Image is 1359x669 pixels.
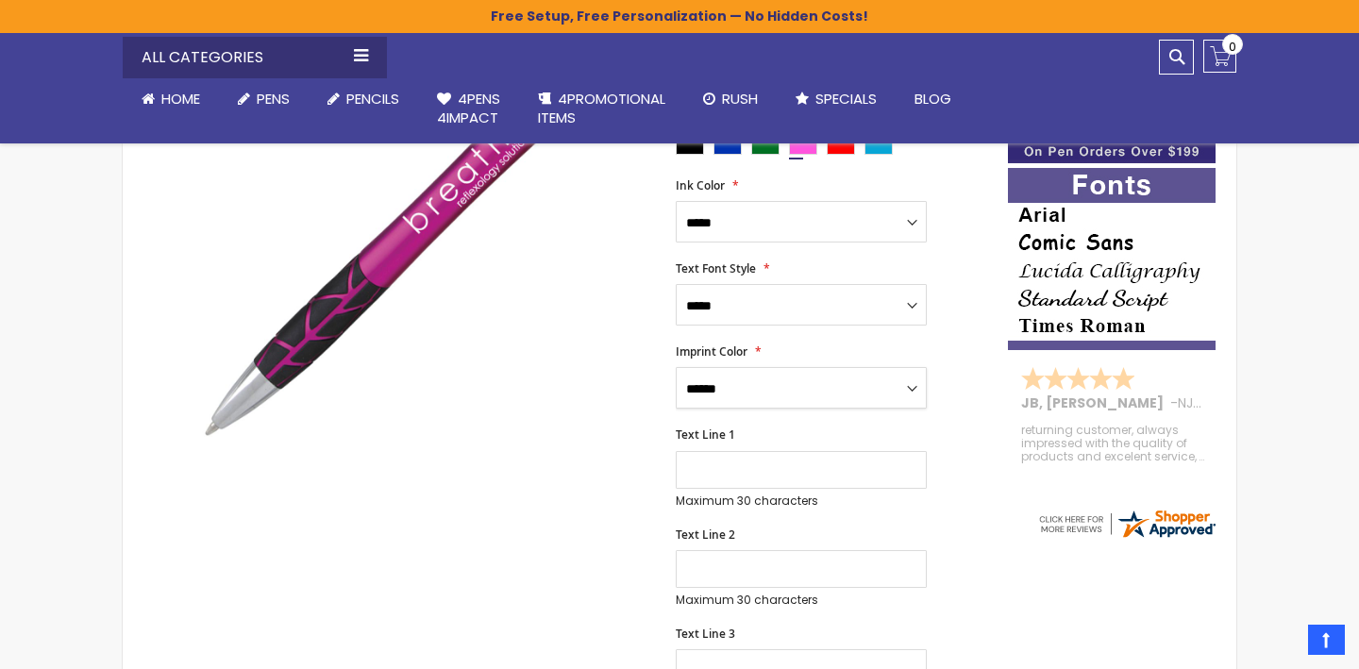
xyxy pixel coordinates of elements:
[676,136,704,155] div: Black
[827,136,855,155] div: Red
[418,78,519,140] a: 4Pens4impact
[751,136,780,155] div: Green
[1008,168,1216,350] img: font-personalization-examples
[722,89,758,109] span: Rush
[123,78,219,120] a: Home
[309,78,418,120] a: Pencils
[437,89,500,127] span: 4Pens 4impact
[1036,507,1217,541] img: 4pens.com widget logo
[777,78,896,120] a: Specials
[1036,528,1217,544] a: 4pens.com certificate URL
[676,177,725,193] span: Ink Color
[676,626,735,642] span: Text Line 3
[1308,625,1345,655] a: Top
[1229,38,1236,56] span: 0
[1178,393,1201,412] span: NJ
[684,78,777,120] a: Rush
[257,89,290,109] span: Pens
[864,136,893,155] div: Turquoise
[676,527,735,543] span: Text Line 2
[1170,393,1334,412] span: - ,
[676,593,927,608] p: Maximum 30 characters
[676,426,735,443] span: Text Line 1
[519,78,684,140] a: 4PROMOTIONALITEMS
[676,343,747,360] span: Imprint Color
[713,136,742,155] div: Blue
[1021,393,1170,412] span: JB, [PERSON_NAME]
[1021,424,1204,464] div: returning customer, always impressed with the quality of products and excelent service, will retu...
[789,136,817,155] div: Pink
[1203,40,1236,73] a: 0
[123,37,387,78] div: All Categories
[914,89,951,109] span: Blog
[346,89,399,109] span: Pencils
[815,89,877,109] span: Specials
[161,89,200,109] span: Home
[219,78,309,120] a: Pens
[896,78,970,120] a: Blog
[538,89,665,127] span: 4PROMOTIONAL ITEMS
[676,260,756,276] span: Text Font Style
[676,493,927,509] p: Maximum 30 characters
